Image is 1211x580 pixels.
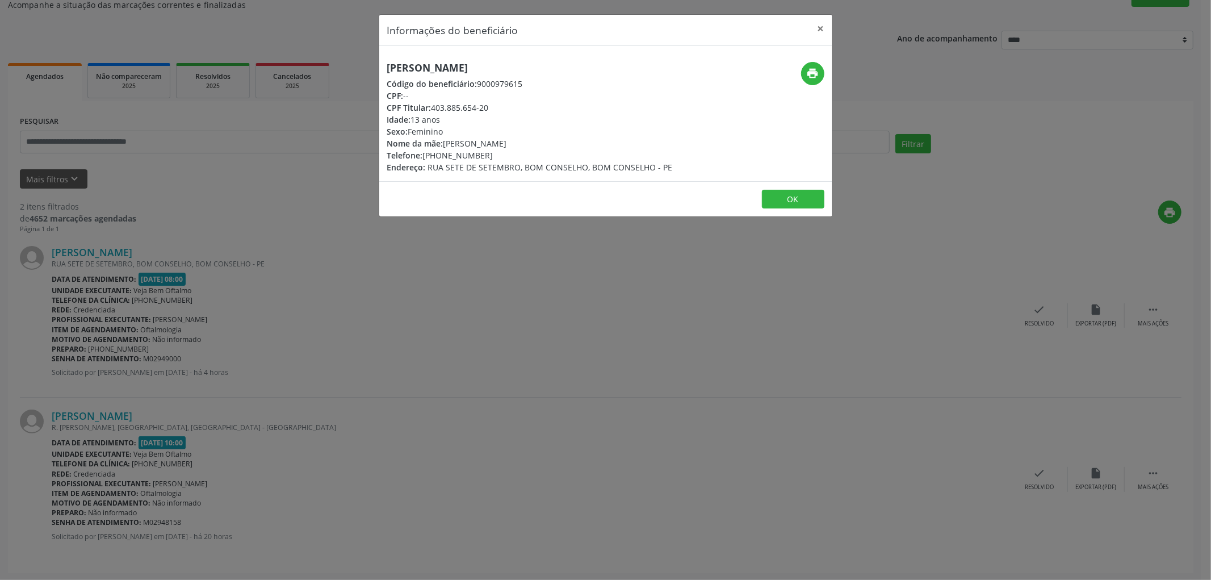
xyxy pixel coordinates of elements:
[387,114,673,126] div: 13 anos
[387,62,673,74] h5: [PERSON_NAME]
[387,78,673,90] div: 9000979615
[387,150,423,161] span: Telefone:
[762,190,824,209] button: OK
[387,114,411,125] span: Idade:
[810,15,832,43] button: Close
[806,67,819,80] i: print
[387,78,477,89] span: Código do beneficiário:
[387,90,673,102] div: --
[387,138,443,149] span: Nome da mãe:
[387,126,673,137] div: Feminino
[387,137,673,149] div: [PERSON_NAME]
[387,149,673,161] div: [PHONE_NUMBER]
[428,162,673,173] span: RUA SETE DE SETEMBRO, BOM CONSELHO, BOM CONSELHO - PE
[801,62,824,85] button: print
[387,126,408,137] span: Sexo:
[387,90,404,101] span: CPF:
[387,102,673,114] div: 403.885.654-20
[387,162,426,173] span: Endereço:
[387,102,431,113] span: CPF Titular:
[387,23,518,37] h5: Informações do beneficiário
